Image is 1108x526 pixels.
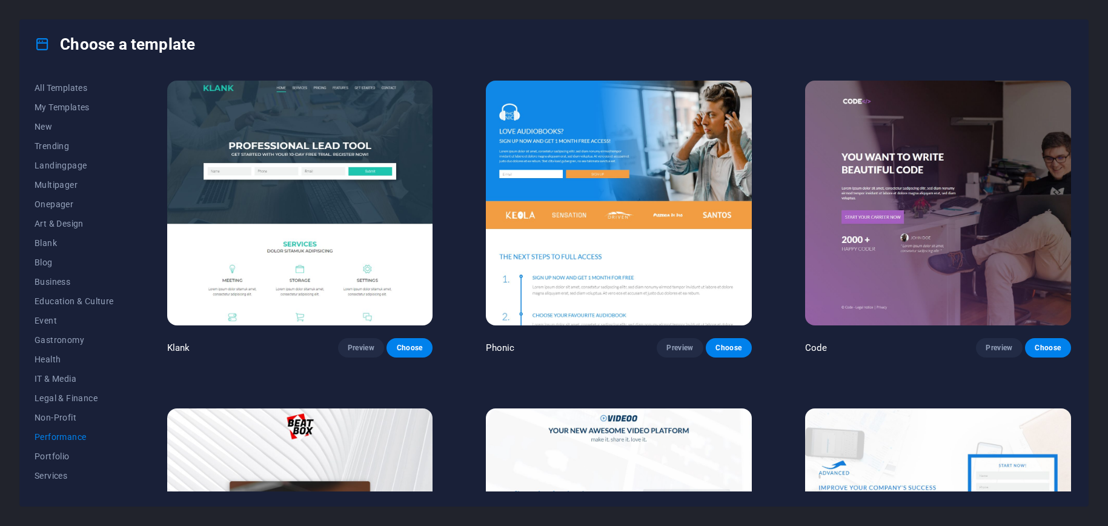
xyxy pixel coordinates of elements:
[706,338,752,358] button: Choose
[35,296,114,306] span: Education & Culture
[35,408,114,427] button: Non-Profit
[35,141,114,151] span: Trending
[715,343,742,353] span: Choose
[35,330,114,350] button: Gastronomy
[35,102,114,112] span: My Templates
[35,447,114,466] button: Portfolio
[35,466,114,485] button: Services
[35,374,114,384] span: IT & Media
[386,338,433,358] button: Choose
[35,238,114,248] span: Blank
[396,343,423,353] span: Choose
[35,355,114,364] span: Health
[35,233,114,253] button: Blank
[35,451,114,461] span: Portfolio
[35,427,114,447] button: Performance
[35,316,114,325] span: Event
[35,485,114,505] button: Sports & Beauty
[805,342,827,354] p: Code
[338,338,384,358] button: Preview
[35,350,114,369] button: Health
[348,343,374,353] span: Preview
[486,342,514,354] p: Phonic
[35,253,114,272] button: Blog
[167,342,190,354] p: Klank
[35,272,114,291] button: Business
[1035,343,1061,353] span: Choose
[35,369,114,388] button: IT & Media
[35,258,114,267] span: Blog
[35,291,114,311] button: Education & Culture
[35,219,114,228] span: Art & Design
[35,195,114,214] button: Onepager
[35,83,114,93] span: All Templates
[35,199,114,209] span: Onepager
[35,432,114,442] span: Performance
[35,156,114,175] button: Landingpage
[35,180,114,190] span: Multipager
[35,311,114,330] button: Event
[35,117,114,136] button: New
[35,122,114,131] span: New
[35,136,114,156] button: Trending
[35,393,114,403] span: Legal & Finance
[35,471,114,481] span: Services
[976,338,1022,358] button: Preview
[486,81,752,325] img: Phonic
[35,78,114,98] button: All Templates
[986,343,1012,353] span: Preview
[657,338,703,358] button: Preview
[35,98,114,117] button: My Templates
[35,335,114,345] span: Gastronomy
[35,413,114,422] span: Non-Profit
[1025,338,1071,358] button: Choose
[35,35,195,54] h4: Choose a template
[35,214,114,233] button: Art & Design
[35,175,114,195] button: Multipager
[35,388,114,408] button: Legal & Finance
[35,277,114,287] span: Business
[805,81,1071,325] img: Code
[35,161,114,170] span: Landingpage
[167,81,433,325] img: Klank
[35,490,114,500] span: Sports & Beauty
[666,343,693,353] span: Preview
